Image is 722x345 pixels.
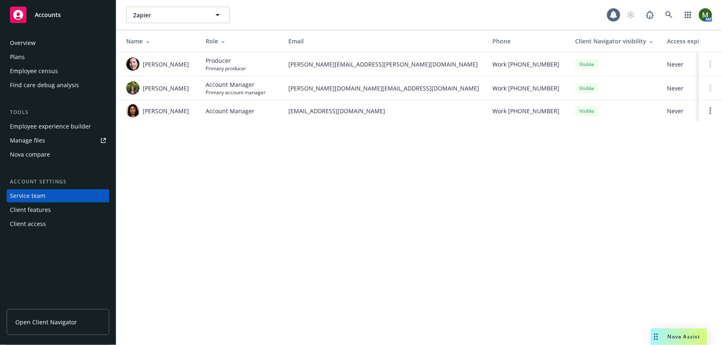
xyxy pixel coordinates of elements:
[7,64,109,78] a: Employee census
[10,64,58,78] div: Employee census
[642,7,658,23] a: Report a Bug
[10,36,36,50] div: Overview
[575,106,598,116] div: Visible
[7,108,109,117] div: Tools
[7,189,109,202] a: Service team
[623,7,639,23] a: Start snowing
[492,37,562,45] div: Phone
[492,84,559,93] span: Work [PHONE_NUMBER]
[126,7,230,23] button: Zapier
[133,11,205,19] span: Zapier
[288,37,479,45] div: Email
[7,3,109,26] a: Accounts
[10,203,51,217] div: Client features
[7,203,109,217] a: Client features
[705,106,715,116] a: Open options
[143,84,189,93] span: [PERSON_NAME]
[668,333,700,340] span: Nova Assist
[661,7,677,23] a: Search
[7,36,109,50] a: Overview
[575,83,598,93] div: Visible
[206,56,246,65] span: Producer
[143,60,189,69] span: [PERSON_NAME]
[10,50,25,64] div: Plans
[10,189,46,202] div: Service team
[15,318,77,326] span: Open Client Navigator
[126,37,192,45] div: Name
[126,81,139,95] img: photo
[7,217,109,231] a: Client access
[651,328,707,345] button: Nova Assist
[206,80,266,89] span: Account Manager
[492,60,559,69] span: Work [PHONE_NUMBER]
[206,37,275,45] div: Role
[10,79,79,92] div: Find care debug analysis
[7,50,109,64] a: Plans
[126,104,139,117] img: photo
[10,217,46,231] div: Client access
[206,89,266,96] span: Primary account manager
[7,148,109,161] a: Nova compare
[7,120,109,133] a: Employee experience builder
[143,107,189,115] span: [PERSON_NAME]
[288,107,479,115] span: [EMAIL_ADDRESS][DOMAIN_NAME]
[288,60,479,69] span: [PERSON_NAME][EMAIL_ADDRESS][PERSON_NAME][DOMAIN_NAME]
[575,37,654,45] div: Client Navigator visibility
[126,57,139,71] img: photo
[35,12,61,18] span: Accounts
[10,134,45,147] div: Manage files
[10,120,91,133] div: Employee experience builder
[206,65,246,72] span: Primary producer
[492,107,559,115] span: Work [PHONE_NUMBER]
[7,134,109,147] a: Manage files
[7,79,109,92] a: Find care debug analysis
[699,8,712,21] img: photo
[575,59,598,69] div: Visible
[288,84,479,93] span: [PERSON_NAME][DOMAIN_NAME][EMAIL_ADDRESS][DOMAIN_NAME]
[10,148,50,161] div: Nova compare
[206,107,254,115] span: Account Manager
[680,7,696,23] a: Switch app
[7,178,109,186] div: Account settings
[651,328,661,345] div: Drag to move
